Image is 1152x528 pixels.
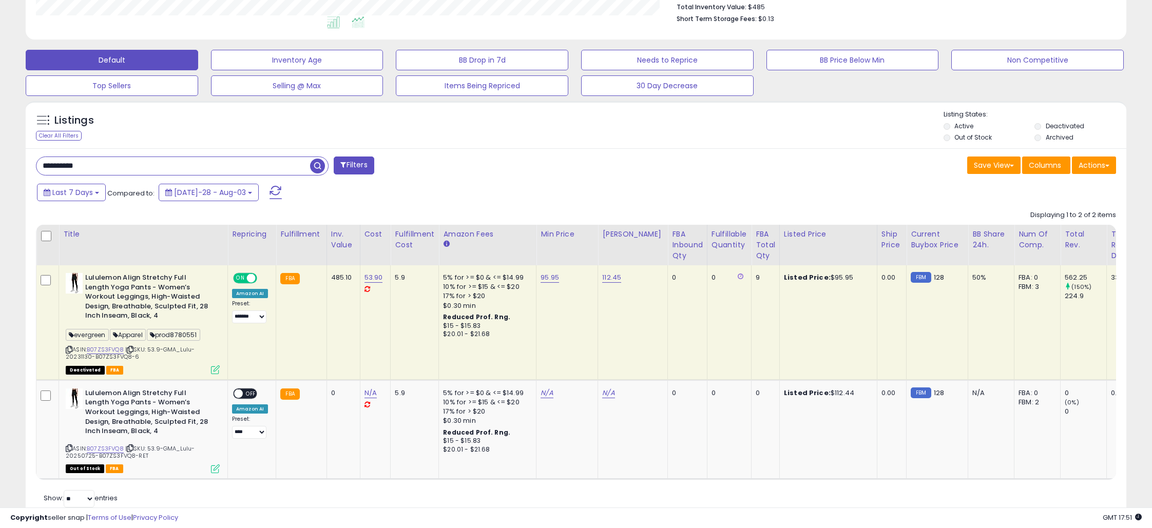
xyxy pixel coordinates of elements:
[443,398,528,407] div: 10% for >= $15 & <= $20
[756,273,772,282] div: 9
[331,388,352,398] div: 0
[66,345,195,361] span: | SKU: 53.9-GMA_Lulu-20231130-B07ZS3FVQ8-6
[1065,229,1102,250] div: Total Rev.
[954,122,973,130] label: Active
[972,229,1010,250] div: BB Share 24h.
[944,110,1127,120] p: Listing States:
[1065,291,1106,301] div: 224.9
[784,388,869,398] div: $112.44
[581,75,754,96] button: 30 Day Decrease
[1019,398,1052,407] div: FBM: 2
[443,428,510,437] b: Reduced Prof. Rng.
[1030,210,1116,220] div: Displaying 1 to 2 of 2 items
[541,388,553,398] a: N/A
[672,273,699,282] div: 0
[951,50,1124,70] button: Non Competitive
[881,388,898,398] div: 0.00
[256,274,272,283] span: OFF
[443,273,528,282] div: 5% for >= $0 & <= $14.99
[1065,398,1079,406] small: (0%)
[784,229,873,240] div: Listed Price
[26,50,198,70] button: Default
[211,75,383,96] button: Selling @ Max
[85,273,210,323] b: Lululemon Align Stretchy Full Length Yoga Pants - Women’s Workout Leggings, High-Waisted Design, ...
[280,229,322,240] div: Fulfillment
[243,389,259,398] span: OFF
[712,388,743,398] div: 0
[364,272,383,283] a: 53.90
[443,229,532,240] div: Amazon Fees
[443,407,528,416] div: 17% for > $20
[541,229,593,240] div: Min Price
[672,229,703,261] div: FBA inbound Qty
[85,388,210,439] b: Lululemon Align Stretchy Full Length Yoga Pants - Women’s Workout Leggings, High-Waisted Design, ...
[758,14,774,24] span: $0.13
[766,50,939,70] button: BB Price Below Min
[972,388,1006,398] div: N/A
[677,14,757,23] b: Short Term Storage Fees:
[443,388,528,398] div: 5% for >= $0 & <= $14.99
[63,229,223,240] div: Title
[395,388,431,398] div: 5.9
[1019,282,1052,291] div: FBM: 3
[1022,157,1070,174] button: Columns
[66,388,220,472] div: ASIN:
[602,229,663,240] div: [PERSON_NAME]
[1029,160,1061,170] span: Columns
[37,184,106,201] button: Last 7 Days
[954,133,992,142] label: Out of Stock
[1019,388,1052,398] div: FBA: 0
[443,282,528,291] div: 10% for >= $15 & <= $20
[443,445,528,454] div: $20.01 - $21.68
[911,387,931,398] small: FBM
[234,274,247,283] span: ON
[331,229,356,250] div: Inv. value
[10,513,178,523] div: seller snap | |
[1111,388,1133,398] div: 0.00
[396,75,568,96] button: Items Being Repriced
[36,131,82,141] div: Clear All Filters
[443,301,528,310] div: $0.30 min
[211,50,383,70] button: Inventory Age
[712,273,743,282] div: 0
[66,273,83,294] img: 31K0tWND35L._SL40_.jpg
[756,229,775,261] div: FBA Total Qty
[66,273,220,373] div: ASIN:
[881,229,902,250] div: Ship Price
[232,289,268,298] div: Amazon AI
[66,366,105,375] span: All listings that are unavailable for purchase on Amazon for any reason other than out-of-stock
[1019,229,1056,250] div: Num of Comp.
[364,229,387,240] div: Cost
[147,329,200,341] span: prod8780551
[1103,513,1142,522] span: 2025-08-11 17:51 GMT
[52,187,93,198] span: Last 7 Days
[280,273,299,284] small: FBA
[54,113,94,128] h5: Listings
[66,329,109,341] span: evergreen
[881,273,898,282] div: 0.00
[66,464,104,473] span: All listings that are currently out of stock and unavailable for purchase on Amazon
[87,444,124,453] a: B07ZS3FVQ8
[1046,122,1084,130] label: Deactivated
[44,493,118,503] span: Show: entries
[1072,157,1116,174] button: Actions
[602,388,615,398] a: N/A
[232,229,272,240] div: Repricing
[133,513,178,522] a: Privacy Policy
[395,273,431,282] div: 5.9
[581,50,754,70] button: Needs to Reprice
[364,388,377,398] a: N/A
[712,229,747,250] div: Fulfillable Quantity
[280,388,299,400] small: FBA
[443,322,528,330] div: $15 - $15.83
[784,273,869,282] div: $95.95
[331,273,352,282] div: 485.10
[443,312,510,321] b: Reduced Prof. Rng.
[232,416,268,439] div: Preset:
[107,188,155,198] span: Compared to:
[672,388,699,398] div: 0
[334,157,374,174] button: Filters
[232,300,268,323] div: Preset:
[1111,273,1133,282] div: 337.35
[967,157,1021,174] button: Save View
